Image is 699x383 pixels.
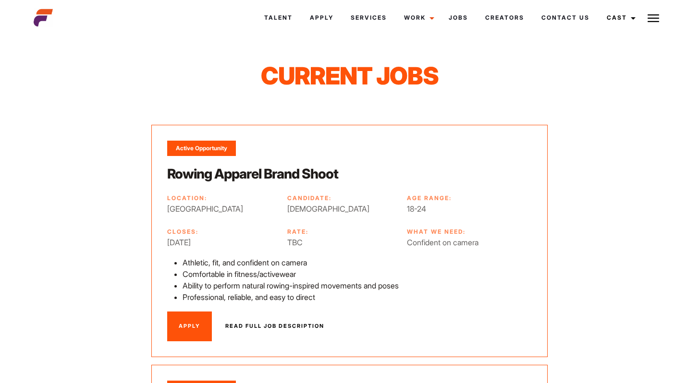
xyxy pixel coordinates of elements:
[287,203,397,215] span: [DEMOGRAPHIC_DATA]
[256,5,301,31] a: Talent
[34,8,53,27] img: cropped-aefm-brand-fav-22-square.png
[167,237,277,248] span: [DATE]
[477,5,533,31] a: Creators
[167,203,277,215] span: [GEOGRAPHIC_DATA]
[183,280,532,291] p: Ability to perform natural rowing-inspired movements and poses
[167,194,207,202] strong: Location:
[214,311,336,341] a: Read full job description
[342,5,395,31] a: Services
[407,194,452,202] strong: Age Range:
[407,228,466,235] strong: What We Need:
[167,165,532,183] h2: Rowing Apparel Brand Shoot
[183,257,532,268] p: Athletic, fit, and confident on camera
[301,5,342,31] a: Apply
[167,228,198,235] strong: Closes:
[407,203,516,215] span: 18-24
[395,5,440,31] a: Work
[287,228,308,235] strong: Rate:
[183,268,532,280] p: Comfortable in fitness/activewear
[533,5,598,31] a: Contact Us
[183,291,532,303] p: Professional, reliable, and easy to direct
[168,61,531,90] h1: Current Jobs
[287,194,331,202] strong: Candidate:
[167,311,212,341] a: Apply
[440,5,477,31] a: Jobs
[598,5,641,31] a: Cast
[407,237,516,248] span: Confident on camera
[287,237,397,248] span: TBC
[167,141,236,156] div: Active Opportunity
[648,12,659,24] img: Burger icon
